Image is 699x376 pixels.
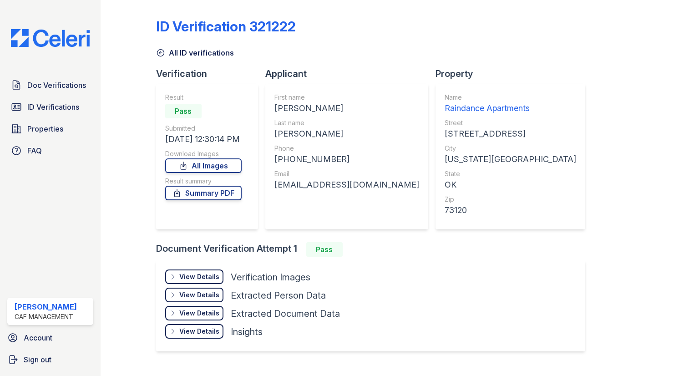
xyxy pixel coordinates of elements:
div: First name [274,93,419,102]
div: Result [165,93,242,102]
div: [PHONE_NUMBER] [274,153,419,166]
div: [PERSON_NAME] [15,301,77,312]
div: Property [436,67,593,80]
div: [STREET_ADDRESS] [445,127,576,140]
span: Sign out [24,354,51,365]
a: All ID verifications [156,47,234,58]
div: ID Verification 321222 [156,18,296,35]
div: [DATE] 12:30:14 PM [165,133,242,146]
div: CAF Management [15,312,77,321]
div: Name [445,93,576,102]
span: Properties [27,123,63,134]
div: Applicant [265,67,436,80]
div: Phone [274,144,419,153]
a: ID Verifications [7,98,93,116]
div: OK [445,178,576,191]
img: CE_Logo_Blue-a8612792a0a2168367f1c8372b55b34899dd931a85d93a1a3d3e32e68fde9ad4.png [4,29,97,47]
span: ID Verifications [27,102,79,112]
div: View Details [179,290,219,300]
div: Document Verification Attempt 1 [156,242,593,257]
div: View Details [179,272,219,281]
span: Doc Verifications [27,80,86,91]
a: FAQ [7,142,93,160]
div: [EMAIL_ADDRESS][DOMAIN_NAME] [274,178,419,191]
div: Extracted Person Data [231,289,326,302]
div: 73120 [445,204,576,217]
div: Email [274,169,419,178]
div: Zip [445,195,576,204]
div: Submitted [165,124,242,133]
div: [PERSON_NAME] [274,127,419,140]
a: All Images [165,158,242,173]
div: View Details [179,327,219,336]
div: Result summary [165,177,242,186]
span: FAQ [27,145,42,156]
div: Pass [306,242,343,257]
div: Insights [231,325,263,338]
div: [PERSON_NAME] [274,102,419,115]
div: Download Images [165,149,242,158]
a: Summary PDF [165,186,242,200]
div: Verification Images [231,271,310,284]
a: Sign out [4,351,97,369]
span: Account [24,332,52,343]
div: Verification [156,67,265,80]
a: Properties [7,120,93,138]
div: Extracted Document Data [231,307,340,320]
div: State [445,169,576,178]
div: Pass [165,104,202,118]
div: City [445,144,576,153]
div: View Details [179,309,219,318]
div: Street [445,118,576,127]
div: [US_STATE][GEOGRAPHIC_DATA] [445,153,576,166]
a: Doc Verifications [7,76,93,94]
div: Raindance Apartments [445,102,576,115]
a: Account [4,329,97,347]
div: Last name [274,118,419,127]
a: Name Raindance Apartments [445,93,576,115]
